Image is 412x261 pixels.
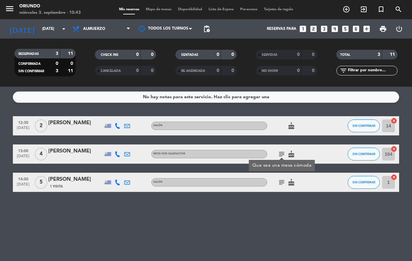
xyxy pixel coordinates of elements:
[360,5,368,13] i: exit_to_app
[362,25,371,33] i: add_box
[116,8,143,11] span: Mis reservas
[5,4,14,13] i: menu
[297,52,300,57] strong: 0
[68,69,74,73] strong: 11
[153,152,185,155] span: Patio con calefactor
[312,52,316,57] strong: 0
[352,180,375,184] span: SIN CONFIRMAR
[181,53,198,57] span: SENTADAS
[203,25,211,33] span: pending_actions
[15,118,31,126] span: 12:30
[15,126,31,133] span: [DATE]
[347,67,397,74] input: Filtrar por nombre...
[181,69,205,73] span: RE AGENDADA
[262,53,277,57] span: SERVIDAS
[390,52,396,57] strong: 11
[18,70,44,73] span: SIN CONFIRMAR
[19,10,81,16] div: miércoles 3. septiembre - 10:43
[48,147,103,155] div: [PERSON_NAME]
[320,25,328,33] i: looks_3
[348,119,380,132] button: SIN CONFIRMAR
[56,69,58,73] strong: 3
[287,150,295,158] i: cake
[68,51,74,56] strong: 11
[352,124,375,127] span: SIN CONFIRMAR
[252,162,312,169] div: Que sea una mesa cómoda
[391,174,397,180] i: cancel
[5,22,39,36] i: [DATE]
[379,25,387,33] span: print
[15,154,31,161] span: [DATE]
[261,8,296,11] span: Tarjetas de regalo
[136,68,139,73] strong: 0
[153,181,163,183] span: Salón
[56,51,58,56] strong: 3
[237,8,261,11] span: Pre-acceso
[231,68,235,73] strong: 0
[153,124,163,127] span: Salón
[15,175,31,182] span: 14:00
[35,148,47,161] span: 4
[262,69,278,73] span: NO SHOW
[287,178,295,186] i: cake
[278,178,286,186] i: subject
[352,152,375,156] span: SIN CONFIRMAR
[101,69,121,73] span: CANCELADA
[83,27,105,31] span: Almuerzo
[331,25,339,33] i: looks_4
[48,119,103,127] div: [PERSON_NAME]
[15,182,31,190] span: [DATE]
[217,52,219,57] strong: 0
[15,147,31,154] span: 13:00
[377,5,385,13] i: turned_in_not
[151,68,155,73] strong: 0
[175,8,205,11] span: Disponibilidad
[35,176,47,189] span: 5
[136,52,139,57] strong: 0
[143,8,175,11] span: Mapa de mesas
[287,122,295,130] i: cake
[395,25,403,33] i: power_settings_new
[151,52,155,57] strong: 0
[60,25,68,33] i: arrow_drop_down
[217,68,219,73] strong: 0
[348,148,380,161] button: SIN CONFIRMAR
[70,61,74,66] strong: 0
[352,25,360,33] i: looks_6
[205,8,237,11] span: Lista de Espera
[309,25,318,33] i: looks_two
[391,117,397,124] i: cancel
[48,175,103,184] div: [PERSON_NAME]
[231,52,235,57] strong: 0
[341,25,350,33] i: looks_5
[348,176,380,189] button: SIN CONFIRMAR
[18,52,39,56] span: RESERVADAS
[378,52,380,57] strong: 3
[312,68,316,73] strong: 0
[297,68,300,73] strong: 0
[299,25,307,33] i: looks_one
[340,67,347,74] i: filter_list
[395,5,402,13] i: search
[342,5,350,13] i: add_circle_outline
[101,53,118,57] span: CHECK INS
[340,53,350,57] span: TOTAL
[267,27,296,31] span: Reservas para
[18,62,41,65] span: CONFIRMADA
[56,61,58,66] strong: 0
[391,19,407,39] div: LOG OUT
[143,93,269,101] div: No hay notas para este servicio. Haz clic para agregar una
[5,4,14,16] button: menu
[391,146,397,152] i: cancel
[19,3,81,10] div: Oriundo
[35,119,47,132] span: 2
[278,150,286,158] i: subject
[50,184,63,189] span: 1 Visita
